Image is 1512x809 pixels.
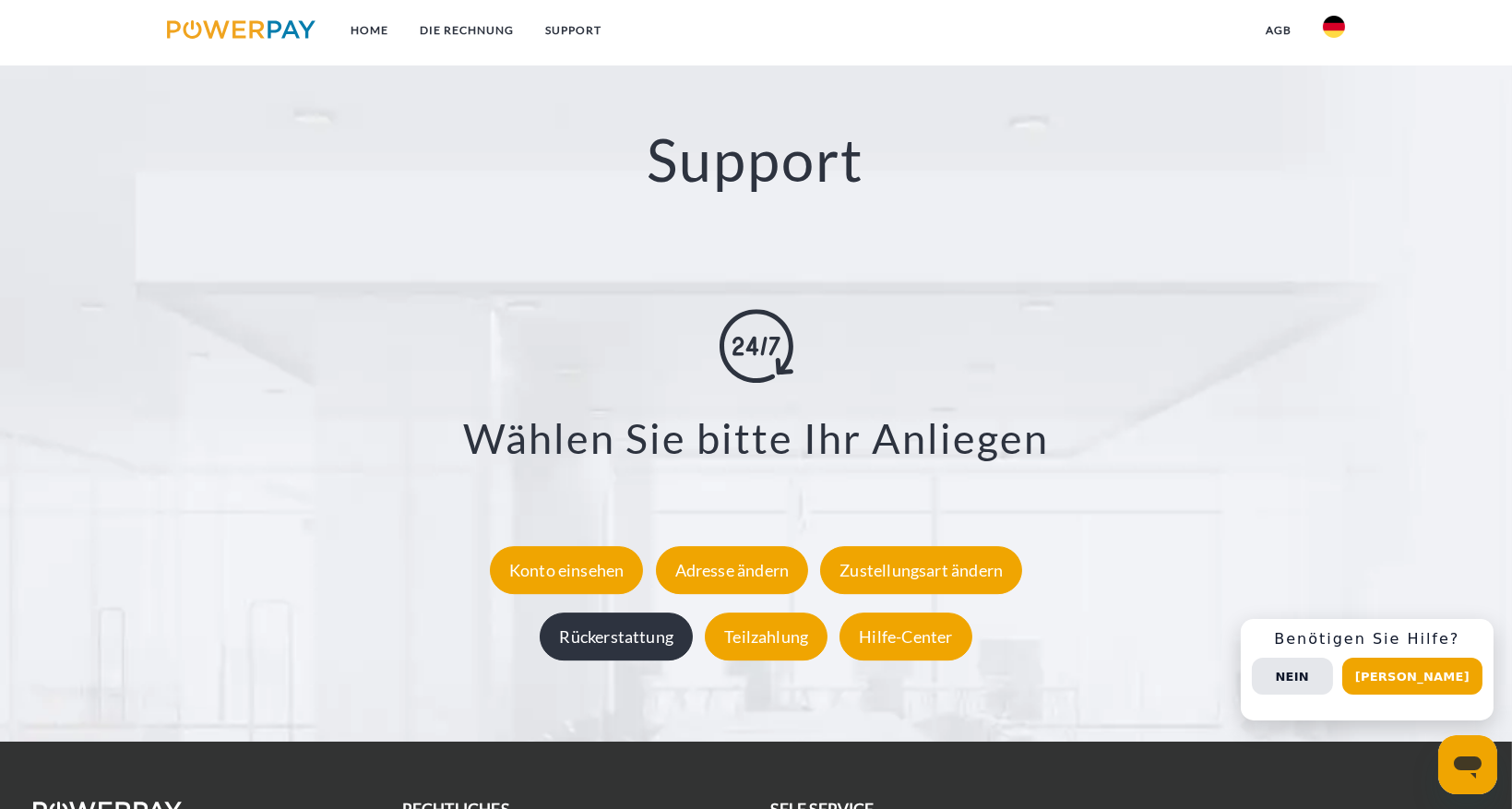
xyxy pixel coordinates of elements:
button: [PERSON_NAME] [1342,658,1482,695]
iframe: Schaltfläche zum Öffnen des Messaging-Fensters [1438,735,1497,794]
a: SUPPORT [530,14,617,47]
div: Rückerstattung [540,613,693,660]
a: Teilzahlung [700,626,832,647]
a: Home [335,14,404,47]
div: Hilfe-Center [839,613,971,660]
button: Nein [1252,658,1333,695]
a: Konto einsehen [485,560,649,580]
div: Konto einsehen [490,546,644,594]
div: Adresse ändern [656,546,809,594]
div: Teilzahlung [705,613,827,660]
img: online-shopping.svg [720,309,793,383]
a: Rückerstattung [535,626,697,647]
img: de [1323,16,1345,38]
h3: Wählen Sie bitte Ihr Anliegen [99,412,1413,464]
a: Adresse ändern [651,560,814,580]
a: Zustellungsart ändern [816,560,1027,580]
a: DIE RECHNUNG [404,14,530,47]
a: Hilfe-Center [835,626,976,647]
a: agb [1250,14,1307,47]
div: Zustellungsart ändern [820,546,1022,594]
div: Schnellhilfe [1241,619,1494,720]
h2: Support [76,124,1436,196]
h3: Benötigen Sie Hilfe? [1252,630,1482,648]
img: logo-powerpay.svg [167,20,315,39]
